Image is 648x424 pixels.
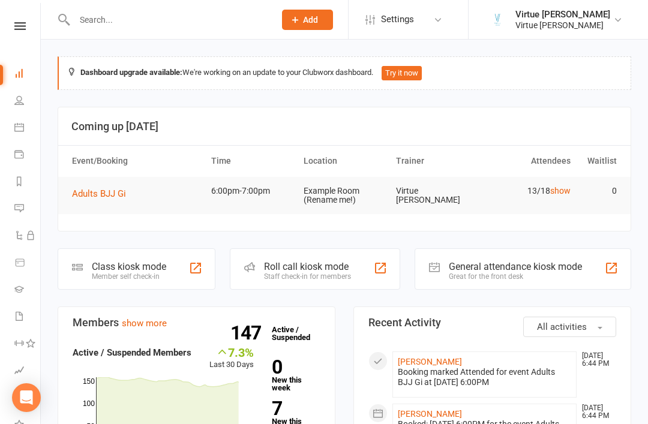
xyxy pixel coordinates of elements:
div: Booking marked Attended for event Adults BJJ Gi at [DATE] 6:00PM [398,367,571,387]
div: Class kiosk mode [92,261,166,272]
button: Try it now [382,66,422,80]
a: show [550,186,571,196]
strong: Dashboard upgrade available: [80,68,182,77]
div: Open Intercom Messenger [12,383,41,412]
th: Location [298,146,391,176]
img: thumb_image1658196043.png [485,8,509,32]
td: 6:00pm-7:00pm [206,177,298,205]
button: Add [282,10,333,30]
th: Trainer [391,146,483,176]
div: Great for the front desk [449,272,582,281]
div: 7.3% [209,345,254,359]
th: Waitlist [576,146,622,176]
button: All activities [523,317,616,337]
h3: Recent Activity [368,317,616,329]
input: Search... [71,11,266,28]
span: Settings [381,6,414,33]
a: 0New this week [272,358,320,392]
strong: 7 [272,399,316,417]
a: Product Sales [14,250,41,277]
span: All activities [537,321,587,332]
div: General attendance kiosk mode [449,261,582,272]
time: [DATE] 6:44 PM [576,352,616,368]
a: 147Active / Suspended [266,317,319,350]
th: Attendees [483,146,575,176]
div: Member self check-in [92,272,166,281]
div: Virtue [PERSON_NAME] [515,9,610,20]
div: Roll call kiosk mode [264,261,351,272]
td: 0 [576,177,622,205]
div: Staff check-in for members [264,272,351,281]
td: 13/18 [483,177,575,205]
a: Payments [14,142,41,169]
h3: Coming up [DATE] [71,121,617,133]
strong: Active / Suspended Members [73,347,191,358]
h3: Members [73,317,320,329]
div: We're working on an update to your Clubworx dashboard. [58,56,631,90]
td: Example Room (Rename me!) [298,177,391,215]
a: Dashboard [14,61,41,88]
strong: 147 [230,324,266,342]
a: Calendar [14,115,41,142]
a: [PERSON_NAME] [398,357,462,366]
button: Adults BJJ Gi [72,187,134,201]
th: Time [206,146,298,176]
strong: 0 [272,358,316,376]
a: Assessments [14,358,41,385]
span: Adults BJJ Gi [72,188,126,199]
time: [DATE] 6:44 PM [576,404,616,420]
div: Last 30 Days [209,345,254,371]
td: Virtue [PERSON_NAME] [391,177,483,215]
a: People [14,88,41,115]
div: Virtue [PERSON_NAME] [515,20,610,31]
a: [PERSON_NAME] [398,409,462,419]
th: Event/Booking [67,146,206,176]
span: Add [303,15,318,25]
a: Reports [14,169,41,196]
a: show more [122,318,167,329]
